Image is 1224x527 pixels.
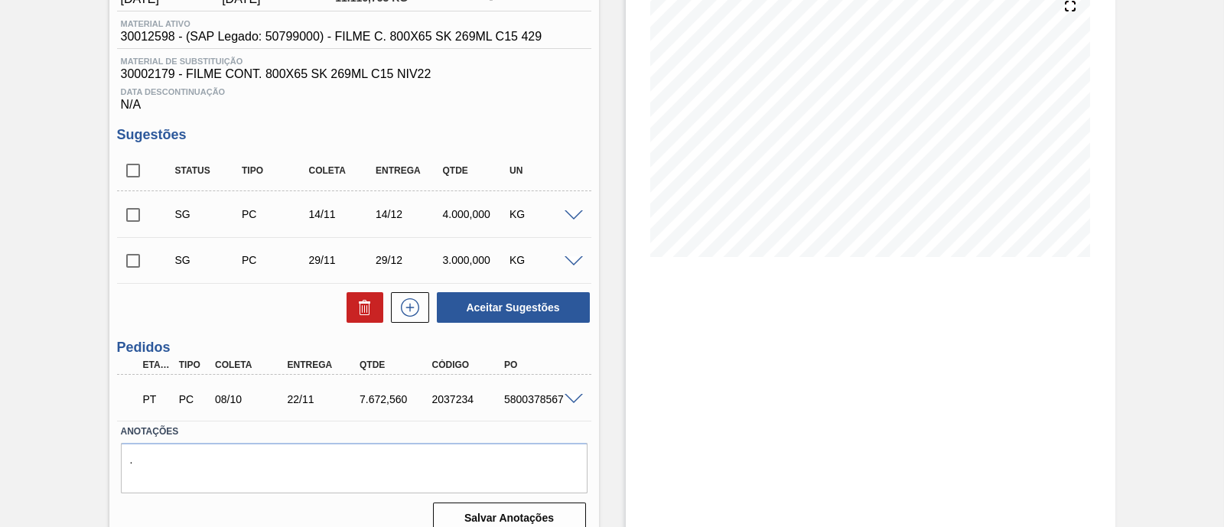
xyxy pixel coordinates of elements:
[372,165,445,176] div: Entrega
[383,292,429,323] div: Nova sugestão
[117,81,591,112] div: N/A
[372,254,445,266] div: 29/12/2025
[238,165,311,176] div: Tipo
[439,165,513,176] div: Qtde
[139,382,176,416] div: Pedido em Trânsito
[437,292,590,323] button: Aceitar Sugestões
[339,292,383,323] div: Excluir Sugestões
[429,291,591,324] div: Aceitar Sugestões
[121,87,588,96] span: Data Descontinuação
[506,165,579,176] div: UN
[117,340,591,356] h3: Pedidos
[305,208,379,220] div: 14/11/2025
[439,208,513,220] div: 4.000,000
[238,254,311,266] div: Pedido de Compra
[506,208,579,220] div: KG
[284,393,363,405] div: 22/11/2025
[428,359,508,370] div: Código
[372,208,445,220] div: 14/12/2025
[238,208,311,220] div: Pedido de Compra
[139,359,176,370] div: Etapa
[506,254,579,266] div: KG
[356,393,435,405] div: 7.672,560
[356,359,435,370] div: Qtde
[121,443,588,493] textarea: .
[284,359,363,370] div: Entrega
[439,254,513,266] div: 3.000,000
[500,393,580,405] div: 5800378567
[211,393,291,405] div: 08/10/2025
[305,254,379,266] div: 29/11/2025
[171,165,245,176] div: Status
[171,208,245,220] div: Sugestão Criada
[121,67,588,81] span: 30002179 - FILME CONT. 800X65 SK 269ML C15 NIV22
[305,165,379,176] div: Coleta
[211,359,291,370] div: Coleta
[171,254,245,266] div: Sugestão Criada
[143,393,172,405] p: PT
[121,421,588,443] label: Anotações
[117,127,591,143] h3: Sugestões
[175,359,212,370] div: Tipo
[175,393,212,405] div: Pedido de Compra
[500,359,580,370] div: PO
[428,393,508,405] div: 2037234
[121,19,542,28] span: Material ativo
[121,57,588,66] span: Material de Substituição
[121,30,542,44] span: 30012598 - (SAP Legado: 50799000) - FILME C. 800X65 SK 269ML C15 429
